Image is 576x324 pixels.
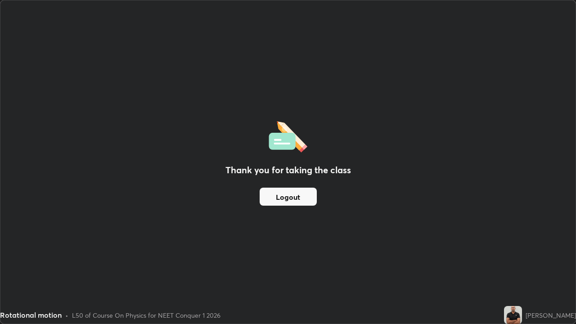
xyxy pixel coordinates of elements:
div: • [65,310,68,320]
div: [PERSON_NAME] [526,310,576,320]
h2: Thank you for taking the class [225,163,351,177]
div: L50 of Course On Physics for NEET Conquer 1 2026 [72,310,220,320]
button: Logout [260,188,317,206]
img: offlineFeedback.1438e8b3.svg [269,118,307,153]
img: a183ceb4c4e046f7af72081f627da574.jpg [504,306,522,324]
